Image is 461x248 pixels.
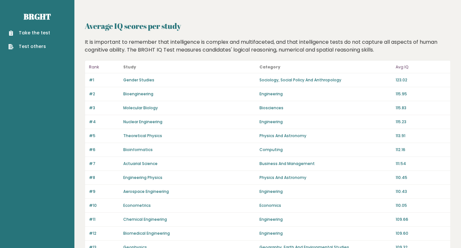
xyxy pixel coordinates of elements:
[123,161,158,166] a: Actuarial Science
[259,91,392,97] p: Engineering
[89,91,119,97] p: #2
[396,203,446,208] p: 110.05
[396,133,446,139] p: 113.91
[259,230,392,236] p: Engineering
[259,64,280,70] b: Category
[123,77,154,83] a: Gender Studies
[396,161,446,167] p: 111.54
[123,147,153,152] a: Bioinformatics
[259,175,392,181] p: Physics And Astronomy
[123,203,151,208] a: Econometrics
[259,77,392,83] p: Sociology, Social Policy And Anthropology
[259,161,392,167] p: Business And Management
[24,11,51,22] a: Brght
[396,175,446,181] p: 110.45
[259,217,392,222] p: Engineering
[89,175,119,181] p: #8
[89,77,119,83] p: #1
[8,43,50,50] a: Test others
[259,147,392,153] p: Computing
[259,133,392,139] p: Physics And Astronomy
[89,217,119,222] p: #11
[259,105,392,111] p: Biosciences
[89,147,119,153] p: #6
[396,63,446,71] p: Avg IQ
[89,105,119,111] p: #3
[85,20,451,32] h2: Average IQ scores per study
[89,189,119,195] p: #9
[123,175,162,180] a: Engineering Physics
[396,105,446,111] p: 115.83
[396,217,446,222] p: 109.66
[123,119,162,124] a: Nuclear Engineering
[259,189,392,195] p: Engineering
[89,203,119,208] p: #10
[123,105,158,111] a: Molecular Biology
[123,230,170,236] a: Biomedical Engineering
[396,77,446,83] p: 123.02
[396,91,446,97] p: 115.95
[123,91,153,97] a: Bioengineering
[123,217,167,222] a: Chemical Engineering
[82,38,453,54] div: It is important to remember that intelligence is complex and multifaceted, and that intelligence ...
[259,119,392,125] p: Engineering
[123,64,136,70] b: Study
[89,230,119,236] p: #12
[123,189,169,194] a: Aerospace Engineering
[396,230,446,236] p: 109.60
[89,161,119,167] p: #7
[396,189,446,195] p: 110.43
[396,147,446,153] p: 112.16
[89,133,119,139] p: #5
[259,203,392,208] p: Economics
[8,30,50,36] a: Take the test
[123,133,162,138] a: Theoretical Physics
[89,63,119,71] p: Rank
[89,119,119,125] p: #4
[396,119,446,125] p: 115.23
